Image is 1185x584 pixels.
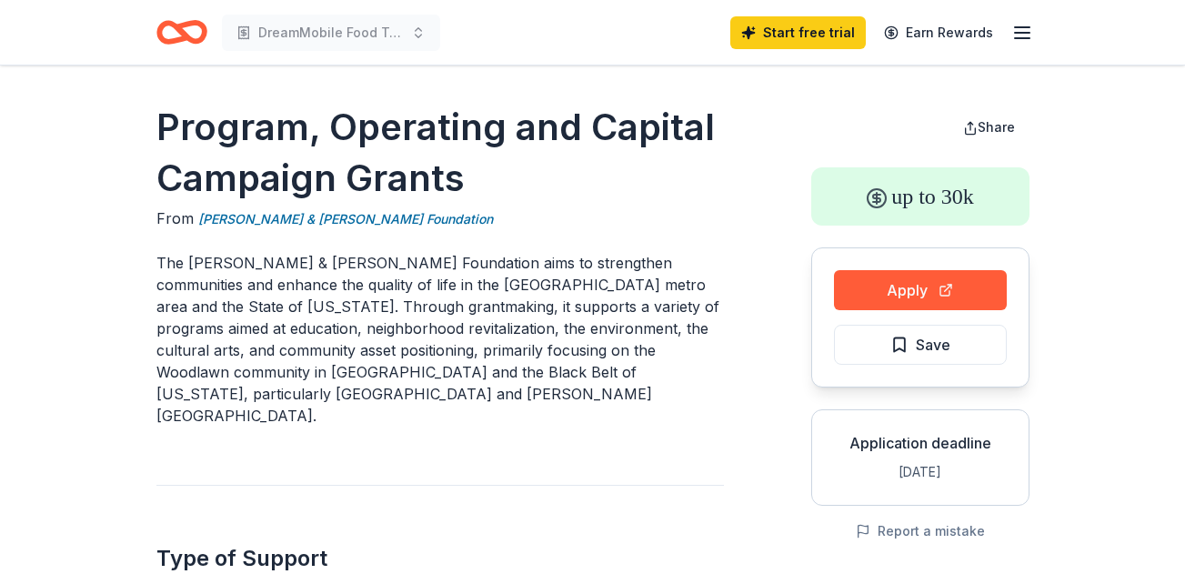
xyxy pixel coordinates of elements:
a: Earn Rewards [873,16,1004,49]
h1: Program, Operating and Capital Campaign Grants [156,102,724,204]
span: Save [916,333,950,357]
div: [DATE] [827,461,1014,483]
button: DreamMobile Food Truck [222,15,440,51]
a: Start free trial [730,16,866,49]
div: Application deadline [827,432,1014,454]
p: The [PERSON_NAME] & [PERSON_NAME] Foundation aims to strengthen communities and enhance the quali... [156,252,724,427]
span: Share [978,119,1015,135]
div: up to 30k [811,167,1029,226]
a: [PERSON_NAME] & [PERSON_NAME] Foundation [198,208,493,230]
button: Apply [834,270,1007,310]
button: Report a mistake [856,520,985,542]
h2: Type of Support [156,544,724,573]
div: From [156,207,724,230]
a: Home [156,11,207,54]
button: Save [834,325,1007,365]
button: Share [949,109,1029,146]
span: DreamMobile Food Truck [258,22,404,44]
